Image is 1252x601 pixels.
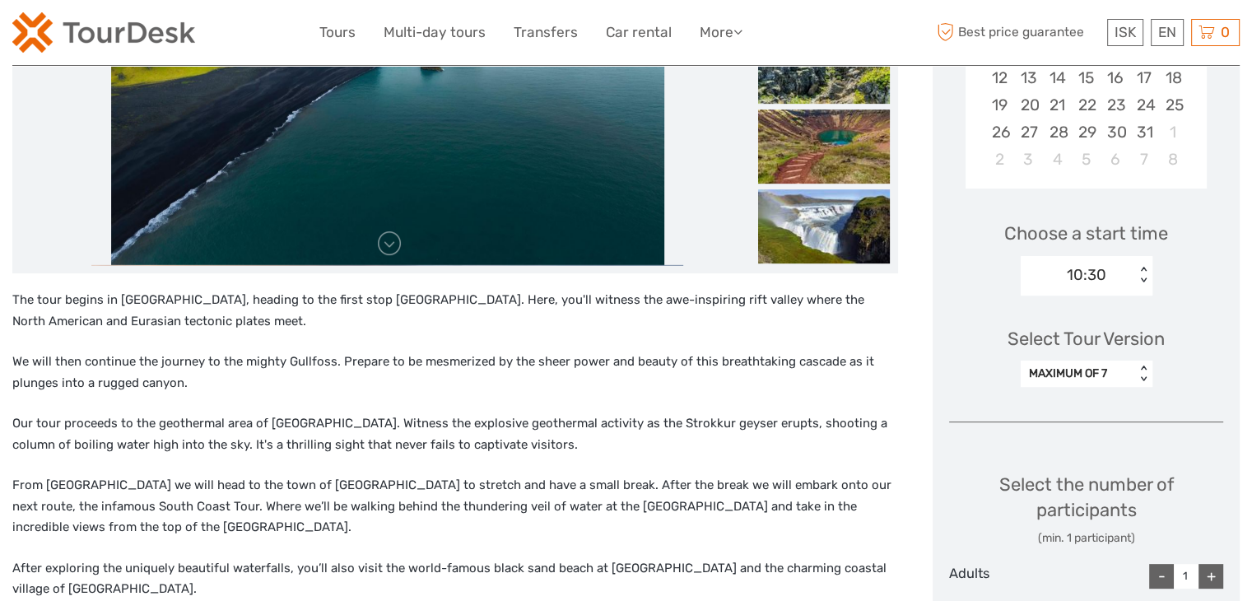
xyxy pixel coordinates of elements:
[984,91,1013,119] div: Choose Sunday, October 19th, 2025
[984,64,1013,91] div: Choose Sunday, October 12th, 2025
[1101,64,1129,91] div: Choose Thursday, October 16th, 2025
[1101,91,1129,119] div: Choose Thursday, October 23rd, 2025
[1008,326,1165,352] div: Select Tour Version
[1129,119,1158,146] div: Choose Friday, October 31st, 2025
[12,352,898,394] p: We will then continue the journey to the mighty Gullfoss. Prepare to be mesmerized by the sheer p...
[1043,91,1072,119] div: Choose Tuesday, October 21st, 2025
[1067,264,1106,286] div: 10:30
[12,475,898,538] p: From [GEOGRAPHIC_DATA] we will head to the town of [GEOGRAPHIC_DATA] to stretch and have a small ...
[1218,24,1232,40] span: 0
[1043,64,1072,91] div: Choose Tuesday, October 14th, 2025
[1072,146,1101,173] div: Choose Wednesday, November 5th, 2025
[1129,64,1158,91] div: Choose Friday, October 17th, 2025
[1004,221,1168,246] span: Choose a start time
[1198,564,1223,589] div: +
[12,558,898,600] p: After exploring the uniquely beautiful waterfalls, you’ll also visit the world-famous black sand ...
[1129,91,1158,119] div: Choose Friday, October 24th, 2025
[1014,146,1043,173] div: Choose Monday, November 3rd, 2025
[1014,119,1043,146] div: Choose Monday, October 27th, 2025
[1159,119,1188,146] div: Choose Saturday, November 1st, 2025
[1043,146,1072,173] div: Choose Tuesday, November 4th, 2025
[189,26,209,45] button: Open LiveChat chat widget
[1072,64,1101,91] div: Choose Wednesday, October 15th, 2025
[384,21,486,44] a: Multi-day tours
[1129,146,1158,173] div: Choose Friday, November 7th, 2025
[933,19,1103,46] span: Best price guarantee
[514,21,578,44] a: Transfers
[1029,366,1127,382] div: MAXIMUM OF 7
[1137,366,1151,383] div: < >
[1072,119,1101,146] div: Choose Wednesday, October 29th, 2025
[12,12,195,53] img: 120-15d4194f-c635-41b9-a512-a3cb382bfb57_logo_small.png
[12,290,898,332] p: The tour begins in [GEOGRAPHIC_DATA], heading to the first stop [GEOGRAPHIC_DATA]. Here, you'll w...
[758,109,890,184] img: 952c7fc56b0a444a99f6ea00201a757f_slider_thumbnail.jpeg
[1137,267,1151,284] div: < >
[1159,91,1188,119] div: Choose Saturday, October 25th, 2025
[1043,119,1072,146] div: Choose Tuesday, October 28th, 2025
[984,146,1013,173] div: Choose Sunday, November 2nd, 2025
[984,119,1013,146] div: Choose Sunday, October 26th, 2025
[319,21,356,44] a: Tours
[949,530,1223,547] div: (min. 1 participant)
[1115,24,1136,40] span: ISK
[758,30,890,104] img: ba88c9e8f32942bb99997088690ca3be_slider_thumbnail.jpeg
[971,9,1202,173] div: month 2025-10
[1151,19,1184,46] div: EN
[1101,146,1129,173] div: Choose Thursday, November 6th, 2025
[1072,91,1101,119] div: Choose Wednesday, October 22nd, 2025
[1149,564,1174,589] div: -
[1101,119,1129,146] div: Choose Thursday, October 30th, 2025
[606,21,672,44] a: Car rental
[1159,146,1188,173] div: Choose Saturday, November 8th, 2025
[23,29,186,42] p: We're away right now. Please check back later!
[1014,64,1043,91] div: Choose Monday, October 13th, 2025
[700,21,742,44] a: More
[1159,64,1188,91] div: Choose Saturday, October 18th, 2025
[1014,91,1043,119] div: Choose Monday, October 20th, 2025
[949,564,1040,589] div: Adults
[949,472,1223,547] div: Select the number of participants
[758,189,890,263] img: f024eabaf7ff490bb641c2bd0768a118_slider_thumbnail.jpeg
[12,413,898,455] p: Our tour proceeds to the geothermal area of [GEOGRAPHIC_DATA]. Witness the explosive geothermal a...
